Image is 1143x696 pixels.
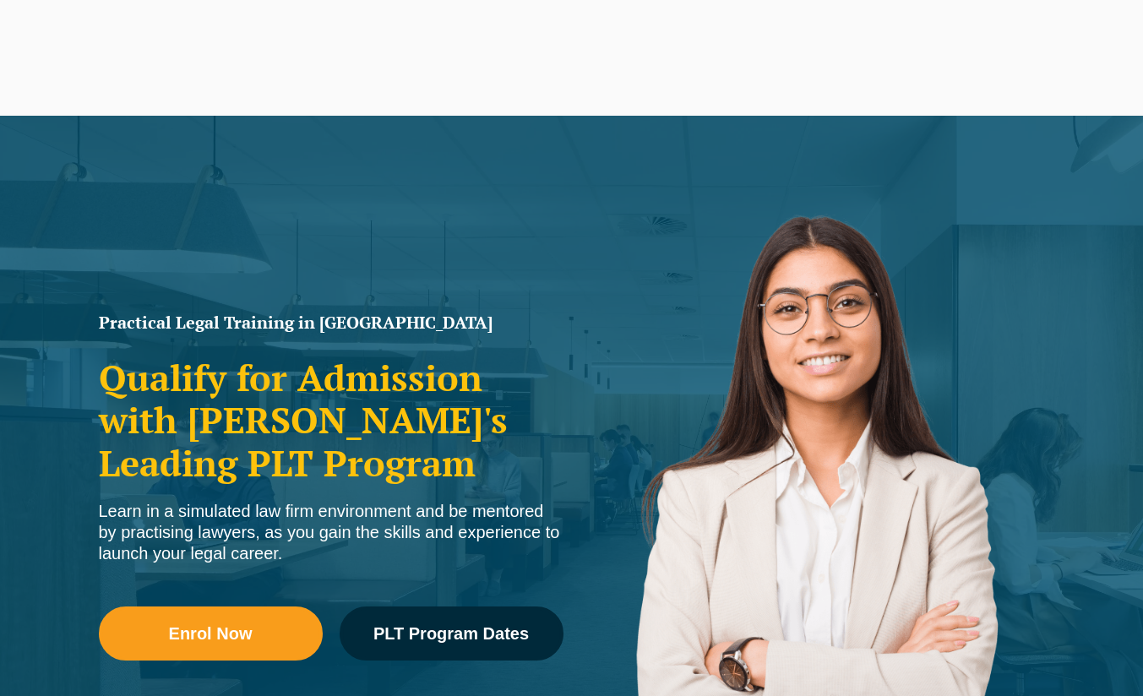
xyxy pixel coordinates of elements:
[99,606,323,661] a: Enrol Now
[99,356,563,484] h2: Qualify for Admission with [PERSON_NAME]'s Leading PLT Program
[373,625,529,642] span: PLT Program Dates
[99,501,563,564] div: Learn in a simulated law firm environment and be mentored by practising lawyers, as you gain the ...
[340,606,563,661] a: PLT Program Dates
[169,625,253,642] span: Enrol Now
[99,314,563,331] h1: Practical Legal Training in [GEOGRAPHIC_DATA]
